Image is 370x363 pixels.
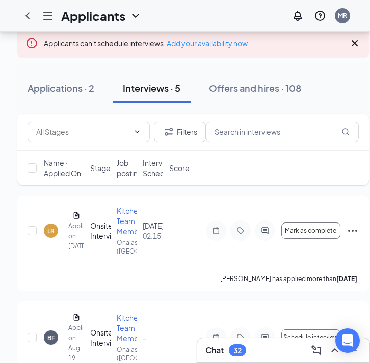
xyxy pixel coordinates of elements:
[133,128,141,136] svg: ChevronDown
[259,227,271,235] svg: ActiveChat
[72,211,81,219] svg: Document
[25,37,38,49] svg: Error
[335,328,360,353] div: Open Intercom Messenger
[234,227,247,235] svg: Tag
[292,10,304,22] svg: Notifications
[205,345,224,356] h3: Chat
[210,333,222,342] svg: Note
[61,7,125,24] h1: Applicants
[154,122,206,142] button: Filter Filters
[327,342,343,358] button: ChevronUp
[44,158,84,178] span: Name · Applied On
[167,39,248,48] a: Add your availability now
[36,126,129,137] input: All Stages
[44,39,248,48] span: Applicants can't schedule interviews.
[347,225,359,237] svg: Ellipses
[90,220,111,241] div: Onsite Interview
[281,222,340,239] button: Mark as complete
[117,345,137,362] p: Onalaska ([GEOGRAPHIC_DATA])
[234,333,247,342] svg: Tag
[308,342,325,358] button: ComposeMessage
[117,313,162,343] span: Kitchen/Prep Team Member
[129,10,142,22] svg: ChevronDown
[210,227,222,235] svg: Note
[47,227,55,235] div: LR
[90,163,111,173] span: Stage
[143,333,146,342] span: -
[42,10,54,22] svg: Hamburger
[90,327,111,348] div: Onsite Interview
[117,238,137,256] p: Onalaska ([GEOGRAPHIC_DATA])
[143,158,175,178] span: Interview Schedule
[259,333,271,342] svg: ActiveChat
[233,346,242,355] div: 32
[310,344,323,356] svg: ComposeMessage
[117,206,162,236] span: Kitchen/Prep Team Member
[28,81,94,94] div: Applications · 2
[209,81,301,94] div: Offers and hires · 108
[338,11,347,20] div: MR
[143,231,163,241] span: 02:15 pm - 02:30 pm
[283,334,338,341] span: Schedule interview
[206,122,359,142] input: Search in interviews
[220,274,359,283] p: [PERSON_NAME] has applied more than .
[341,128,350,136] svg: MagnifyingGlass
[349,37,361,49] svg: Cross
[163,126,175,138] svg: Filter
[117,158,142,178] span: Job posting
[47,333,55,342] div: BF
[285,227,336,234] span: Mark as complete
[21,10,34,22] svg: ChevronLeft
[123,81,180,94] div: Interviews · 5
[281,329,340,346] button: Schedule interview
[143,220,163,241] div: [DATE]
[329,344,341,356] svg: ChevronUp
[72,313,81,321] svg: Document
[169,163,190,173] span: Score
[336,275,357,283] b: [DATE]
[314,10,326,22] svg: QuestionInfo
